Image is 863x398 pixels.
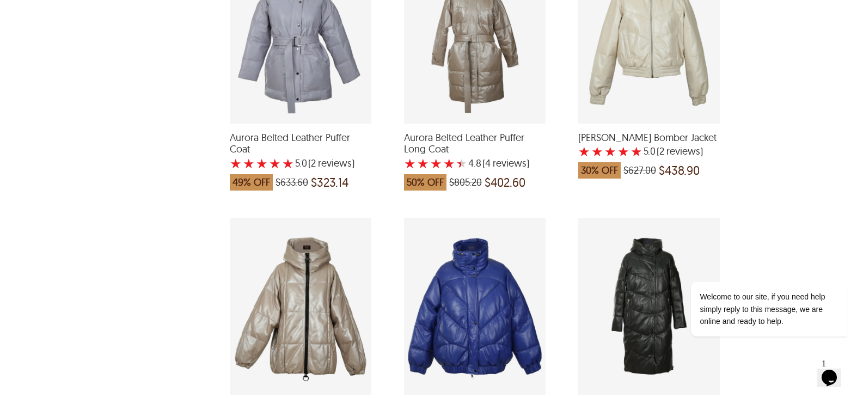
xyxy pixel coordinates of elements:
span: reviews [316,158,352,169]
span: Aurora Belted Leather Puffer Long Coat [404,132,546,155]
label: 2 rating [417,158,429,169]
span: 49% OFF [230,174,273,191]
label: 3 rating [430,158,442,169]
span: $633.60 [276,177,308,188]
label: 4 rating [443,158,455,169]
label: 1 rating [578,146,590,157]
span: ) [308,158,354,169]
label: 1 rating [230,158,242,169]
label: 5 rating [456,158,467,169]
label: 1 rating [404,158,416,169]
iframe: chat widget [817,354,852,387]
a: Stella Puffer Bomber Jacket with a 5 Star Rating 2 Product Review which was at a price of $627.00... [578,117,720,185]
span: (2 [308,158,316,169]
label: 4.8 [468,158,481,169]
span: (2 [657,146,664,157]
iframe: chat widget [656,183,852,349]
span: Stella Puffer Bomber Jacket [578,132,720,144]
span: $323.14 [311,177,348,188]
span: 50% OFF [404,174,446,191]
label: 5.0 [295,158,307,169]
span: (4 [482,158,491,169]
label: 2 rating [243,158,255,169]
a: Aurora Belted Leather Puffer Coat with a 5 Star Rating 2 Product Review which was at a price of $... [230,117,371,196]
label: 3 rating [256,158,268,169]
label: 4 rating [269,158,281,169]
span: Aurora Belted Leather Puffer Coat [230,132,371,155]
a: Aurora Belted Leather Puffer Long Coat with a 4.75 Star Rating 4 Product Review which was at a pr... [404,117,546,196]
label: 5.0 [644,146,656,157]
label: 4 rating [617,146,629,157]
span: $805.20 [449,177,482,188]
span: reviews [664,146,700,157]
label: 5 rating [282,158,294,169]
span: 30% OFF [578,162,621,179]
span: $627.00 [623,165,656,176]
label: 2 rating [591,146,603,157]
label: 3 rating [604,146,616,157]
span: ) [657,146,703,157]
label: 5 rating [631,146,642,157]
span: $402.60 [485,177,525,188]
span: $438.90 [659,165,700,176]
span: ) [482,158,529,169]
span: reviews [491,158,527,169]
